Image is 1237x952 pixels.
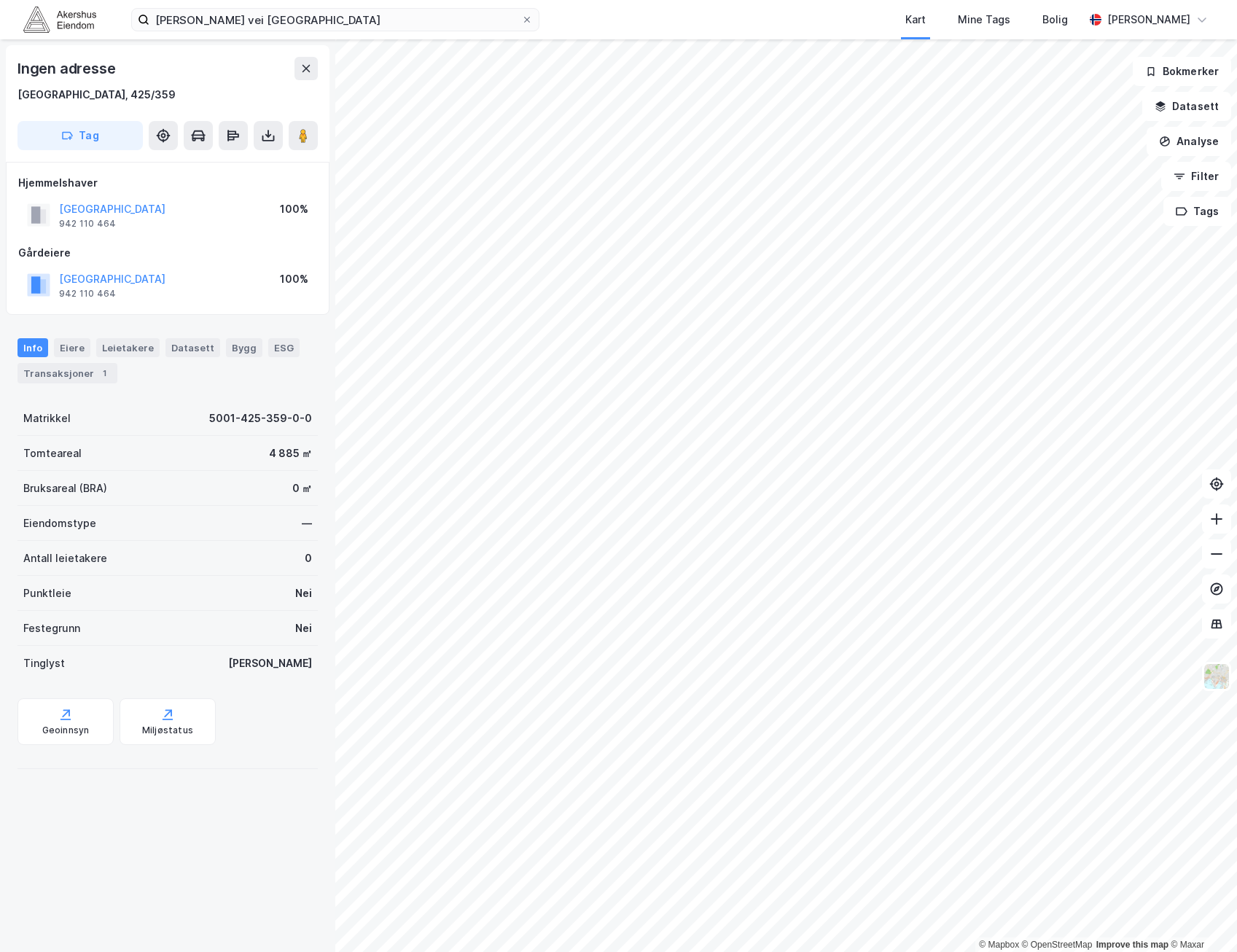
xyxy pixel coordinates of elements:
[17,338,48,357] div: Info
[228,655,312,672] div: [PERSON_NAME]
[295,585,312,602] div: Nei
[142,725,193,736] div: Miljøstatus
[1203,663,1230,690] img: Z
[23,480,107,497] div: Bruksareal (BRA)
[1142,92,1231,121] button: Datasett
[23,550,107,567] div: Antall leietakere
[23,445,82,462] div: Tomteareal
[23,515,96,532] div: Eiendomstype
[17,121,143,150] button: Tag
[17,57,118,80] div: Ingen adresse
[23,620,80,637] div: Festegrunn
[59,218,116,230] div: 942 110 464
[280,200,308,218] div: 100%
[97,366,112,381] div: 1
[1022,940,1093,950] a: OpenStreetMap
[23,585,71,602] div: Punktleie
[1163,197,1231,226] button: Tags
[54,338,90,357] div: Eiere
[295,620,312,637] div: Nei
[149,9,521,31] input: Søk på adresse, matrikkel, gårdeiere, leietakere eller personer
[23,7,96,32] img: akershus-eiendom-logo.9091f326c980b4bce74ccdd9f866810c.svg
[18,174,317,192] div: Hjemmelshaver
[905,11,926,28] div: Kart
[42,725,90,736] div: Geoinnsyn
[226,338,262,357] div: Bygg
[17,363,117,383] div: Transaksjoner
[17,86,176,104] div: [GEOGRAPHIC_DATA], 425/359
[18,244,317,262] div: Gårdeiere
[1133,57,1231,86] button: Bokmerker
[280,270,308,288] div: 100%
[1164,882,1237,952] div: Kontrollprogram for chat
[305,550,312,567] div: 0
[1164,882,1237,952] iframe: Chat Widget
[268,338,300,357] div: ESG
[1042,11,1068,28] div: Bolig
[96,338,160,357] div: Leietakere
[1147,127,1231,156] button: Analyse
[1161,162,1231,191] button: Filter
[209,410,312,427] div: 5001-425-359-0-0
[23,655,65,672] div: Tinglyst
[292,480,312,497] div: 0 ㎡
[979,940,1019,950] a: Mapbox
[269,445,312,462] div: 4 885 ㎡
[302,515,312,532] div: —
[958,11,1010,28] div: Mine Tags
[1107,11,1190,28] div: [PERSON_NAME]
[1096,940,1168,950] a: Improve this map
[23,410,71,427] div: Matrikkel
[59,288,116,300] div: 942 110 464
[165,338,220,357] div: Datasett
